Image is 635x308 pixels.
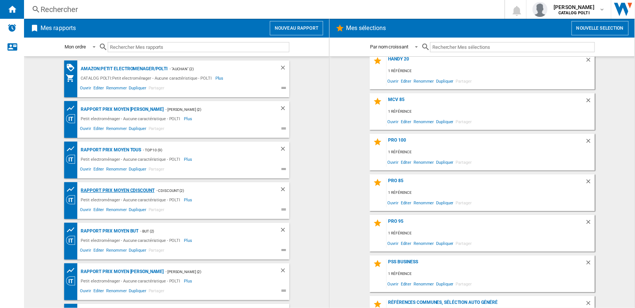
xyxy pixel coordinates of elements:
[280,145,289,155] div: Supprimer
[455,279,473,289] span: Partager
[270,21,323,35] button: Nouveau rapport
[387,157,400,167] span: Ouvrir
[128,166,147,175] span: Dupliquer
[147,206,166,215] span: Partager
[66,236,79,245] div: Vision Catégorie
[400,279,412,289] span: Editer
[79,85,92,94] span: Ouvrir
[147,85,166,94] span: Partager
[155,186,265,195] div: - CDiscount (2)
[147,287,166,296] span: Partager
[387,56,585,66] div: Handy 20
[105,287,128,296] span: Renommer
[435,76,455,86] span: Dupliquer
[79,226,139,236] div: Rapport Prix Moyen BUT
[400,157,412,167] span: Editer
[79,155,184,164] div: Petit electroménager - Aucune caractéristique - POLTI
[184,276,193,285] span: Plus
[147,247,166,256] span: Partager
[387,188,595,198] div: 1 référence
[400,238,412,248] span: Editer
[128,85,147,94] span: Dupliquer
[105,166,128,175] span: Renommer
[387,279,400,289] span: Ouvrir
[400,76,412,86] span: Editer
[184,114,193,123] span: Plus
[387,107,595,116] div: 1 référence
[92,287,105,296] span: Editer
[184,155,193,164] span: Plus
[387,259,585,269] div: PSS Business
[430,42,595,52] input: Rechercher Mes sélections
[92,206,105,215] span: Editer
[387,76,400,86] span: Ouvrir
[66,155,79,164] div: Vision Catégorie
[79,114,184,123] div: Petit electroménager - Aucune caractéristique - POLTI
[387,229,595,238] div: 1 référence
[66,144,79,154] div: Tableau des prix des produits
[105,85,128,94] span: Renommer
[66,104,79,113] div: Tableau des prix des produits
[400,198,412,208] span: Editer
[387,178,585,188] div: PRO 85
[39,21,77,35] h2: Mes rapports
[128,206,147,215] span: Dupliquer
[79,195,184,204] div: Petit electroménager - Aucune caractéristique - POLTI
[65,44,86,50] div: Mon ordre
[141,145,264,155] div: - Top 10 (9)
[412,198,435,208] span: Renommer
[387,198,400,208] span: Ouvrir
[280,186,289,195] div: Supprimer
[147,166,166,175] span: Partager
[79,206,92,215] span: Ouvrir
[533,2,548,17] img: profile.jpg
[92,125,105,134] span: Editer
[455,238,473,248] span: Partager
[585,56,595,66] div: Supprimer
[92,247,105,256] span: Editer
[66,63,79,72] div: Matrice PROMOTIONS
[387,269,595,279] div: 1 référence
[66,114,79,123] div: Vision Catégorie
[128,125,147,134] span: Dupliquer
[585,259,595,269] div: Supprimer
[387,97,585,107] div: MCV 85
[370,44,408,50] div: Par nom croissant
[412,157,435,167] span: Renommer
[105,247,128,256] span: Renommer
[79,105,164,114] div: Rapport Prix Moyen [PERSON_NAME]
[412,279,435,289] span: Renommer
[455,116,473,127] span: Partager
[387,116,400,127] span: Ouvrir
[79,276,184,285] div: Petit electroménager - Aucune caractéristique - POLTI
[400,116,412,127] span: Editer
[8,23,17,32] img: alerts-logo.svg
[387,238,400,248] span: Ouvrir
[128,287,147,296] span: Dupliquer
[105,206,128,215] span: Renommer
[585,219,595,229] div: Supprimer
[79,145,141,155] div: Rapport Prix Moyen Tous
[66,74,79,83] div: Mon assortiment
[412,76,435,86] span: Renommer
[79,287,92,296] span: Ouvrir
[92,85,105,94] span: Editer
[435,238,455,248] span: Dupliquer
[554,3,594,11] span: [PERSON_NAME]
[215,74,225,83] span: Plus
[280,64,289,74] div: Supprimer
[66,266,79,275] div: Tableau des prix des produits
[572,21,629,35] button: Nouvelle selection
[164,267,264,276] div: - [PERSON_NAME] (2)
[280,267,289,276] div: Supprimer
[66,185,79,194] div: Tableau des prix des produits
[79,64,168,74] div: AMAZON:Petit electromenager/POLTI
[455,198,473,208] span: Partager
[184,195,193,204] span: Plus
[387,148,595,157] div: 1 référence
[387,219,585,229] div: PRO 95
[105,125,128,134] span: Renommer
[92,166,105,175] span: Editer
[585,137,595,148] div: Supprimer
[164,105,264,114] div: - [PERSON_NAME] (2)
